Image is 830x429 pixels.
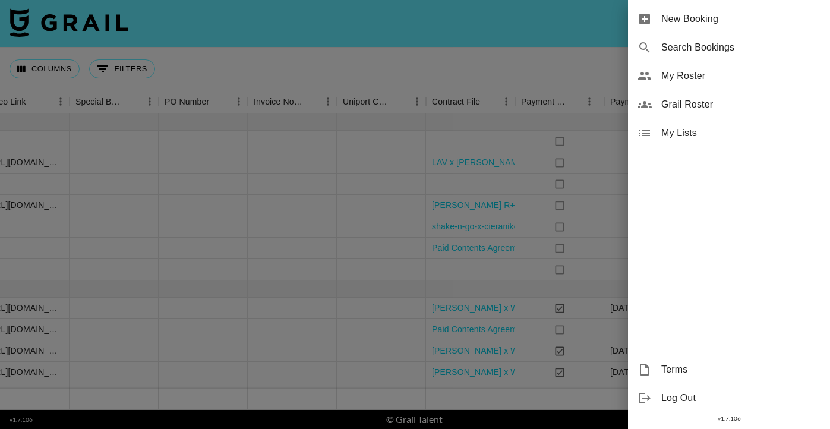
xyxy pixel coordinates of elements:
[628,62,830,90] div: My Roster
[661,40,820,55] span: Search Bookings
[628,355,830,384] div: Terms
[628,119,830,147] div: My Lists
[628,33,830,62] div: Search Bookings
[628,5,830,33] div: New Booking
[661,12,820,26] span: New Booking
[661,362,820,377] span: Terms
[628,90,830,119] div: Grail Roster
[661,69,820,83] span: My Roster
[661,126,820,140] span: My Lists
[628,384,830,412] div: Log Out
[628,412,830,425] div: v 1.7.106
[661,97,820,112] span: Grail Roster
[661,391,820,405] span: Log Out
